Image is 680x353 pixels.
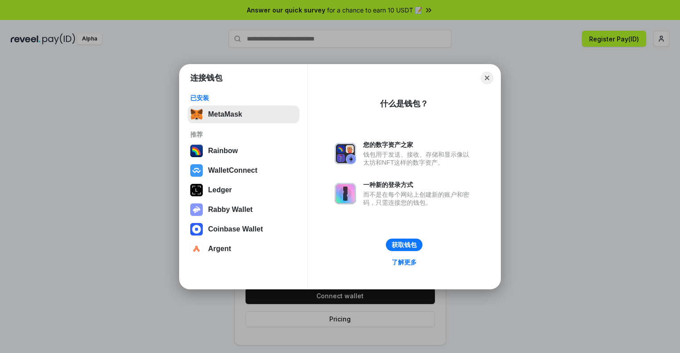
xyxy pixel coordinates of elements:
div: Rainbow [208,147,238,155]
div: 已安装 [190,94,297,102]
div: 获取钱包 [392,241,417,249]
img: svg+xml,%3Csvg%20width%3D%2228%22%20height%3D%2228%22%20viewBox%3D%220%200%2028%2028%22%20fill%3D... [190,243,203,255]
div: 钱包用于发送、接收、存储和显示像以太坊和NFT这样的数字资产。 [363,150,474,166]
button: Argent [188,240,299,258]
button: Coinbase Wallet [188,220,299,238]
img: svg+xml,%3Csvg%20xmlns%3D%22http%3A%2F%2Fwww.w3.org%2F2000%2Fsvg%22%20fill%3D%22none%22%20viewBox... [335,183,356,204]
img: svg+xml,%3Csvg%20width%3D%2228%22%20height%3D%2228%22%20viewBox%3D%220%200%2028%2028%22%20fill%3D... [190,164,203,177]
div: Ledger [208,186,232,194]
div: WalletConnect [208,166,258,174]
button: 获取钱包 [386,239,422,251]
img: svg+xml,%3Csvg%20xmlns%3D%22http%3A%2F%2Fwww.w3.org%2F2000%2Fsvg%22%20fill%3D%22none%22%20viewBox... [335,143,356,164]
img: svg+xml,%3Csvg%20xmlns%3D%22http%3A%2F%2Fwww.w3.org%2F2000%2Fsvg%22%20fill%3D%22none%22%20viewBox... [190,203,203,216]
div: 而不是在每个网站上创建新的账户和密码，只需连接您的钱包。 [363,191,474,207]
div: 了解更多 [392,258,417,266]
button: MetaMask [188,105,299,123]
img: svg+xml,%3Csvg%20width%3D%2228%22%20height%3D%2228%22%20viewBox%3D%220%200%2028%2028%22%20fill%3D... [190,223,203,235]
button: Close [481,72,493,84]
h1: 连接钱包 [190,73,222,83]
a: 了解更多 [386,256,422,268]
img: svg+xml,%3Csvg%20width%3D%22120%22%20height%3D%22120%22%20viewBox%3D%220%200%20120%20120%22%20fil... [190,145,203,157]
button: Rainbow [188,142,299,160]
div: 您的数字资产之家 [363,141,474,149]
div: Rabby Wallet [208,206,253,214]
img: svg+xml,%3Csvg%20xmlns%3D%22http%3A%2F%2Fwww.w3.org%2F2000%2Fsvg%22%20width%3D%2228%22%20height%3... [190,184,203,196]
div: MetaMask [208,110,242,118]
button: Rabby Wallet [188,201,299,219]
div: 什么是钱包？ [380,98,428,109]
div: Coinbase Wallet [208,225,263,233]
button: WalletConnect [188,162,299,179]
div: 推荐 [190,130,297,138]
div: 一种新的登录方式 [363,181,474,189]
div: Argent [208,245,231,253]
button: Ledger [188,181,299,199]
img: svg+xml,%3Csvg%20fill%3D%22none%22%20height%3D%2233%22%20viewBox%3D%220%200%2035%2033%22%20width%... [190,108,203,121]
